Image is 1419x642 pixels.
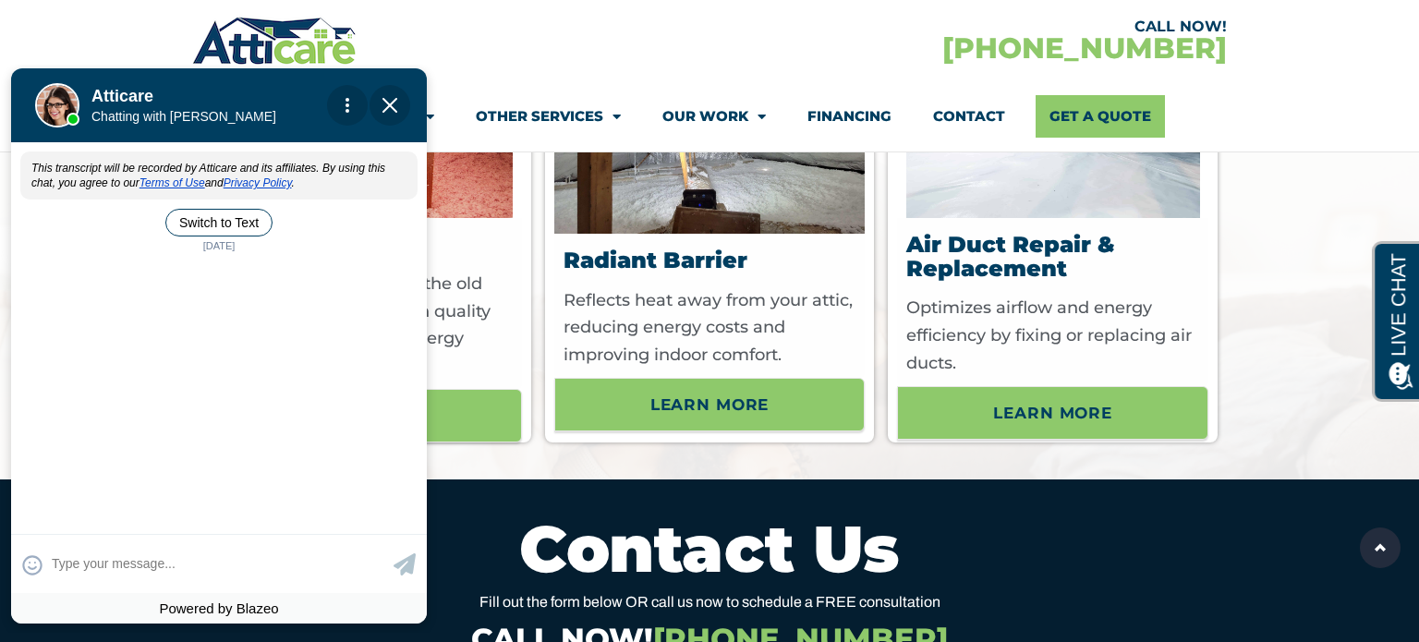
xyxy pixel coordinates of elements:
span: Fill out the form below OR call us now to schedule a FREE consultation [479,594,940,610]
a: Terms of Use [139,112,205,125]
img: Close Chat [382,33,397,48]
span: Close Chat [370,20,410,61]
a: Privacy Policy [224,112,292,125]
h3: Radiant Barrier [564,248,861,273]
span: Select Emoticon [22,491,42,511]
a: Financing [807,95,891,138]
button: Switch to Text [165,144,273,172]
a: Contact [933,95,1005,138]
a: Learn More [554,378,866,431]
div: Type your response and press Return or Send [11,469,427,528]
img: Live Agent [35,18,79,63]
h2: Contact Us [201,516,1218,581]
div: Powered by Blazeo [11,528,427,559]
a: Learn More [897,386,1208,440]
span: Opens a chat window [45,15,149,38]
div: Move [91,22,319,59]
p: Optimizes airflow and energy efficiency by fixing or replacing air ducts. [906,295,1204,377]
a: Our Work [662,95,766,138]
div: Atticare [83,65,342,139]
div: This transcript will be recorded by Atticare and its affiliates. By using this chat, you agree to... [20,87,418,135]
nav: Menu [206,95,1213,138]
span: Learn More [650,389,770,420]
a: Other Services [476,95,621,138]
span: [DATE] [198,174,241,188]
span: Learn More [993,397,1112,429]
textarea: Type your response and press Return or Send [52,481,389,517]
p: Chatting with [PERSON_NAME] [91,44,319,59]
p: Reflects heat away from your attic, reducing energy costs and improving indoor comfort. [564,287,861,369]
h3: Air Duct Repair & Replacement [906,233,1204,282]
div: Action Menu [327,20,368,61]
div: CALL NOW! [709,19,1227,34]
h1: Atticare [91,22,319,42]
a: Get A Quote [1036,95,1165,138]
